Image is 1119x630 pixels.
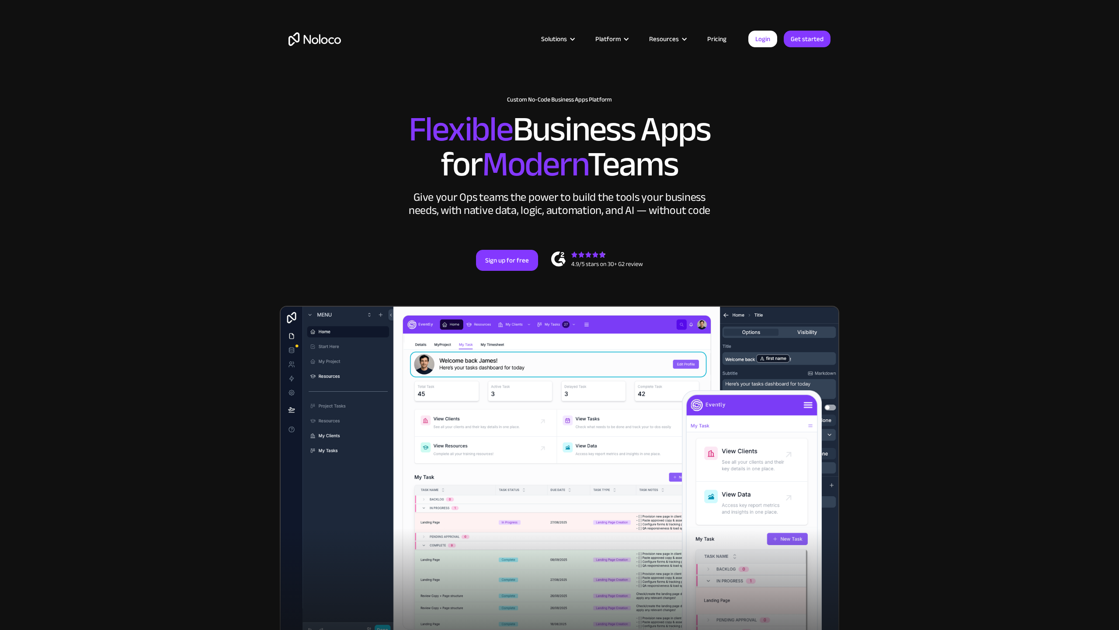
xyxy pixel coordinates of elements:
[482,132,587,197] span: Modern
[784,31,831,47] a: Get started
[530,33,584,45] div: Solutions
[696,33,737,45] a: Pricing
[288,96,831,103] h1: Custom No-Code Business Apps Platform
[409,97,513,162] span: Flexible
[595,33,621,45] div: Platform
[476,250,538,271] a: Sign up for free
[748,31,777,47] a: Login
[638,33,696,45] div: Resources
[288,32,341,46] a: home
[288,112,831,182] h2: Business Apps for Teams
[584,33,638,45] div: Platform
[649,33,679,45] div: Resources
[541,33,567,45] div: Solutions
[407,191,712,217] div: Give your Ops teams the power to build the tools your business needs, with native data, logic, au...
